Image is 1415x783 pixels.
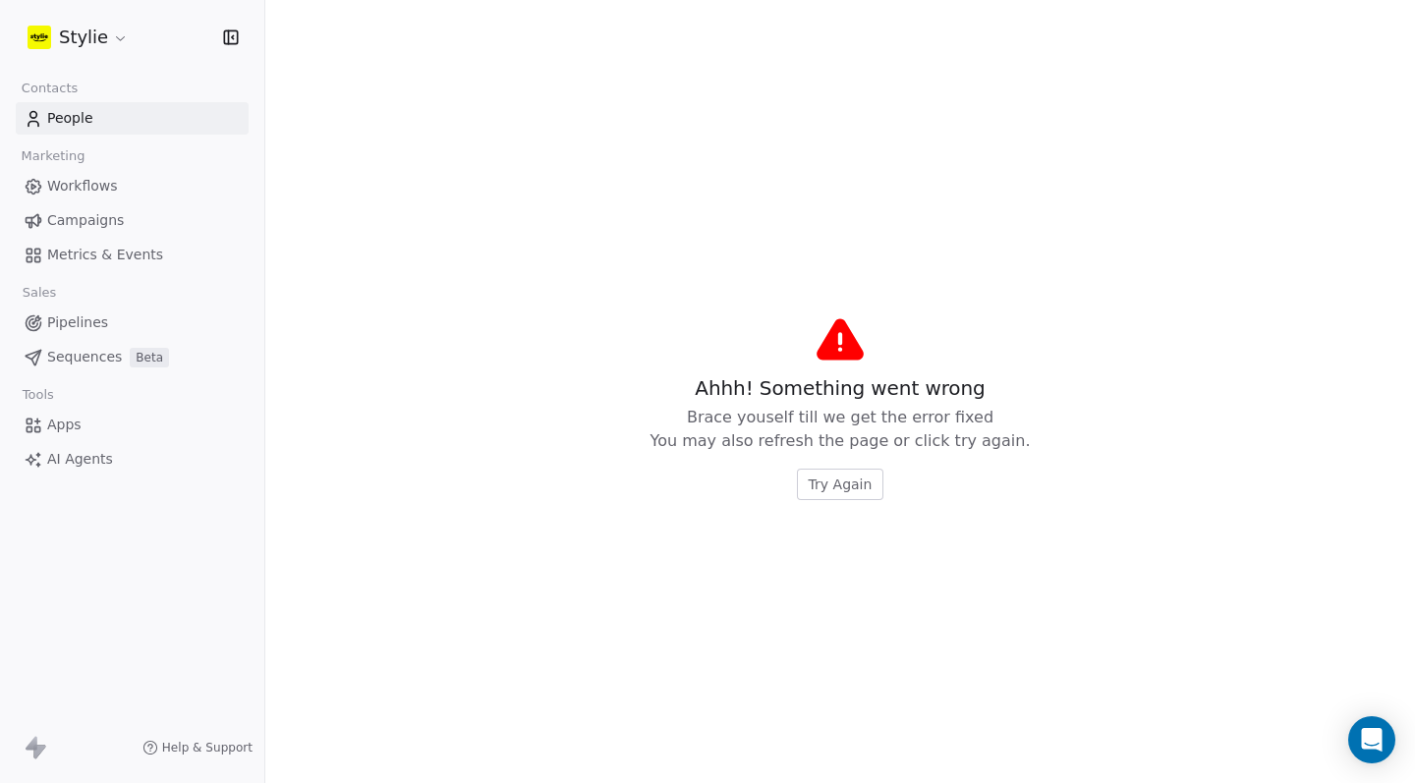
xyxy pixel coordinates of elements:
[16,204,249,237] a: Campaigns
[16,341,249,373] a: SequencesBeta
[130,348,169,367] span: Beta
[28,26,51,49] img: stylie-square-yellow.svg
[47,245,163,265] span: Metrics & Events
[797,469,884,500] button: Try Again
[47,312,108,333] span: Pipelines
[59,25,108,50] span: Stylie
[47,176,118,196] span: Workflows
[47,449,113,470] span: AI Agents
[14,278,65,308] span: Sales
[14,380,62,410] span: Tools
[47,347,122,367] span: Sequences
[16,409,249,441] a: Apps
[16,170,249,202] a: Workflows
[1348,716,1395,763] div: Open Intercom Messenger
[16,307,249,339] a: Pipelines
[809,475,873,494] span: Try Again
[13,141,93,171] span: Marketing
[13,74,86,103] span: Contacts
[162,740,253,755] span: Help & Support
[695,374,985,402] span: Ahhh! Something went wrong
[16,102,249,135] a: People
[47,108,93,129] span: People
[47,415,82,435] span: Apps
[16,239,249,271] a: Metrics & Events
[142,740,253,755] a: Help & Support
[47,210,124,231] span: Campaigns
[16,443,249,475] a: AI Agents
[651,406,1031,453] span: Brace youself till we get the error fixed You may also refresh the page or click try again.
[24,21,133,54] button: Stylie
